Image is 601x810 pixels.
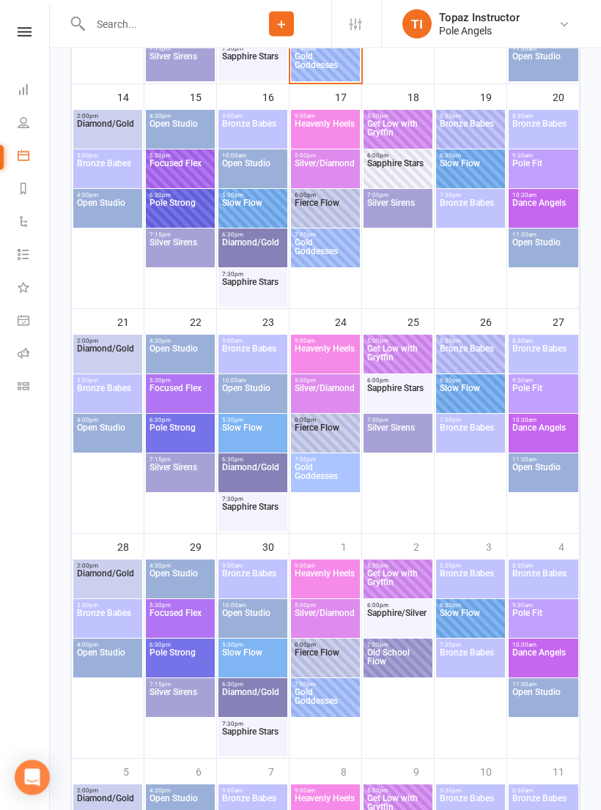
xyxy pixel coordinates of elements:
[512,378,575,384] span: 9:30am
[221,193,284,199] span: 5:30pm
[15,760,50,795] div: Open Intercom Messenger
[366,338,429,345] span: 5:00pm
[512,160,575,186] span: Pole Fit
[294,53,357,79] span: Gold Goddesses
[512,232,575,239] span: 11:30am
[413,759,434,784] div: 9
[117,535,144,559] div: 28
[294,239,357,265] span: Gold Goddesses
[486,535,506,559] div: 3
[190,310,216,334] div: 22
[190,85,216,109] div: 15
[149,378,212,384] span: 5:30pm
[221,464,284,490] span: Diamond/Gold
[558,535,579,559] div: 4
[76,384,139,411] span: Bronze Babes
[221,497,284,503] span: 7:30pm
[294,788,357,795] span: 9:00am
[439,120,502,146] span: Bronze Babes
[149,114,212,120] span: 4:30pm
[76,570,139,596] span: Diamond/Gold
[439,345,502,371] span: Bronze Babes
[76,417,139,424] span: 4:00pm
[221,338,284,345] span: 9:00am
[149,417,212,424] span: 6:30pm
[294,114,357,120] span: 9:00am
[221,457,284,464] span: 6:30pm
[366,788,429,795] span: 5:00pm
[76,120,139,146] span: Diamond/Gold
[149,193,212,199] span: 6:30pm
[149,53,212,79] span: Silver Sirens
[221,120,284,146] span: Bronze Babes
[294,682,357,688] span: 7:00pm
[294,464,357,490] span: Gold Goddesses
[149,457,212,464] span: 7:15pm
[76,153,139,160] span: 3:00pm
[18,338,51,371] a: Roll call kiosk mode
[221,682,284,688] span: 6:30pm
[294,424,357,450] span: Fierce Flow
[366,193,429,199] span: 7:00pm
[149,120,212,146] span: Open Studio
[149,199,212,226] span: Pole Strong
[512,114,575,120] span: 8:30am
[439,11,520,24] div: Topaz Instructor
[294,46,357,53] span: 7:00pm
[439,153,502,160] span: 6:30pm
[439,417,502,424] span: 7:30pm
[76,642,139,649] span: 4:00pm
[439,570,502,596] span: Bronze Babes
[366,114,429,120] span: 5:00pm
[439,24,520,37] div: Pole Angels
[18,75,51,108] a: Dashboard
[294,232,357,239] span: 7:00pm
[149,688,212,715] span: Silver Sirens
[221,728,284,754] span: Sapphire Stars
[512,384,575,411] span: Pole Fit
[512,338,575,345] span: 8:30am
[221,114,284,120] span: 9:00am
[149,338,212,345] span: 4:30pm
[221,278,284,305] span: Sapphire Stars
[196,759,216,784] div: 6
[294,642,357,649] span: 6:00pm
[366,570,429,596] span: Get Low with Gryffin
[294,417,357,424] span: 6:00pm
[76,345,139,371] span: Diamond/Gold
[366,378,429,384] span: 6:00pm
[86,14,232,34] input: Search...
[512,563,575,570] span: 8:30am
[439,788,502,795] span: 5:30pm
[149,384,212,411] span: Focused Flex
[221,160,284,186] span: Open Studio
[268,759,289,784] div: 7
[262,535,289,559] div: 30
[366,384,429,411] span: Sapphire Stars
[262,85,289,109] div: 16
[512,120,575,146] span: Bronze Babes
[512,153,575,160] span: 9:30am
[439,114,502,120] span: 5:30pm
[149,649,212,675] span: Pole Strong
[221,272,284,278] span: 7:30pm
[149,160,212,186] span: Focused Flex
[76,609,139,636] span: Bronze Babes
[439,160,502,186] span: Slow Flow
[439,193,502,199] span: 7:30pm
[294,609,357,636] span: Silver/Diamond
[221,503,284,530] span: Sapphire Stars
[366,120,429,146] span: Get Low with Gryffin
[408,310,434,334] div: 25
[512,457,575,464] span: 11:30am
[149,424,212,450] span: Pole Strong
[512,424,575,450] span: Dance Angels
[366,563,429,570] span: 5:00pm
[76,424,139,450] span: Open Studio
[512,788,575,795] span: 8:30am
[149,642,212,649] span: 6:30pm
[18,272,51,305] a: What's New
[221,345,284,371] span: Bronze Babes
[149,603,212,609] span: 5:30pm
[512,682,575,688] span: 11:30am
